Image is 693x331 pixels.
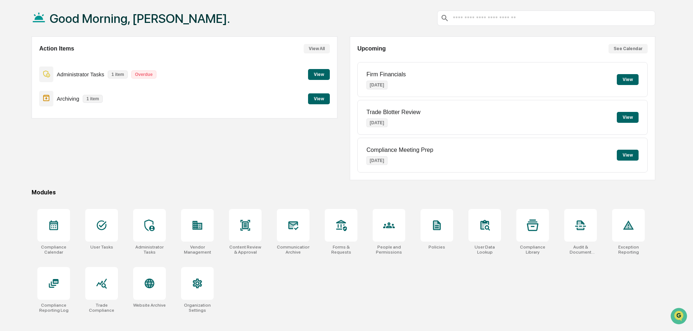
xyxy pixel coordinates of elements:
[90,245,113,250] div: User Tasks
[4,102,49,116] a: 🔎Data Lookup
[7,92,13,98] div: 🖐️
[428,245,445,250] div: Policies
[4,89,50,102] a: 🖐️Preclearance
[670,307,689,327] iframe: Open customer support
[60,92,90,99] span: Attestations
[308,70,330,77] a: View
[612,245,645,255] div: Exception Reporting
[57,96,79,102] p: Archiving
[617,112,639,123] button: View
[7,56,20,69] img: 1746055101610-c473b297-6a78-478c-a979-82029cc54cd1
[181,245,214,255] div: Vendor Management
[366,81,387,89] p: [DATE]
[72,123,88,129] span: Pylon
[57,71,104,77] p: Administrator Tasks
[83,95,103,103] p: 1 item
[277,245,309,255] div: Communications Archive
[308,93,330,104] button: View
[564,245,597,255] div: Audit & Document Logs
[85,303,118,313] div: Trade Compliance
[617,74,639,85] button: View
[53,92,58,98] div: 🗄️
[516,245,549,255] div: Compliance Library
[131,70,156,78] p: Overdue
[181,303,214,313] div: Organization Settings
[39,45,74,52] h2: Action Items
[366,147,433,153] p: Compliance Meeting Prep
[308,69,330,80] button: View
[366,109,421,116] p: Trade Blotter Review
[304,44,330,53] button: View All
[108,70,128,78] p: 1 item
[468,245,501,255] div: User Data Lookup
[25,63,92,69] div: We're available if you need us!
[123,58,132,66] button: Start new chat
[373,245,405,255] div: People and Permissions
[50,11,230,26] h1: Good Morning, [PERSON_NAME].
[15,92,47,99] span: Preclearance
[133,245,166,255] div: Administrator Tasks
[7,15,132,27] p: How can we help?
[366,71,406,78] p: Firm Financials
[32,189,655,196] div: Modules
[366,118,387,127] p: [DATE]
[15,105,46,113] span: Data Lookup
[133,303,166,308] div: Website Archive
[37,303,70,313] div: Compliance Reporting Log
[37,245,70,255] div: Compliance Calendar
[25,56,119,63] div: Start new chat
[51,123,88,129] a: Powered byPylon
[617,150,639,161] button: View
[325,245,357,255] div: Forms & Requests
[308,95,330,102] a: View
[366,156,387,165] p: [DATE]
[357,45,386,52] h2: Upcoming
[608,44,648,53] button: See Calendar
[50,89,93,102] a: 🗄️Attestations
[7,106,13,112] div: 🔎
[229,245,262,255] div: Content Review & Approval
